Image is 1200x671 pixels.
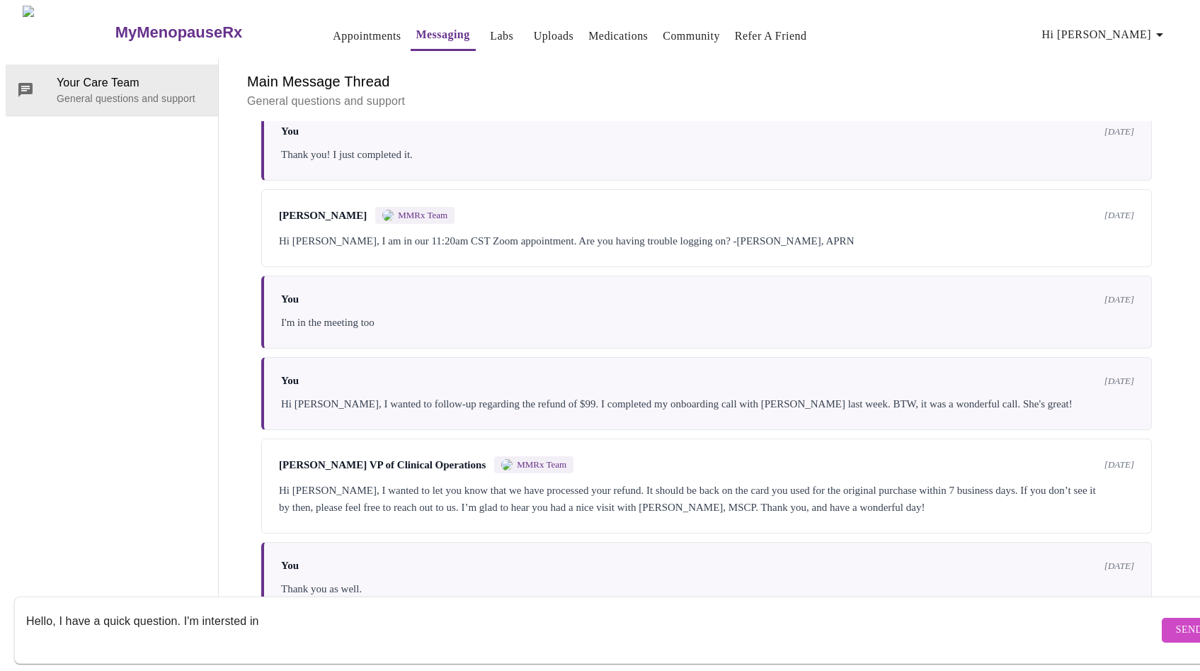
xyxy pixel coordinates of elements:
[115,23,243,42] h3: MyMenopauseRx
[6,64,218,115] div: Your Care TeamGeneral questions and support
[1104,376,1134,387] span: [DATE]
[735,26,807,46] a: Refer a Friend
[416,25,470,45] a: Messaging
[1104,126,1134,137] span: [DATE]
[663,26,720,46] a: Community
[398,210,447,221] span: MMRx Team
[1042,25,1168,45] span: Hi [PERSON_NAME]
[1104,210,1134,221] span: [DATE]
[23,6,113,59] img: MyMenopauseRx Logo
[583,22,653,50] button: Medications
[1104,560,1134,572] span: [DATE]
[382,210,394,221] img: MMRX
[279,210,367,222] span: [PERSON_NAME]
[1104,459,1134,470] span: [DATE]
[281,395,1134,412] div: Hi [PERSON_NAME], I wanted to follow-up regarding the refund of $99. I completed my onboarding ca...
[1104,294,1134,305] span: [DATE]
[281,125,299,137] span: You
[281,375,299,387] span: You
[281,560,299,572] span: You
[281,580,1134,597] div: Thank you as well.
[57,74,207,91] span: Your Care Team
[279,482,1134,516] div: Hi [PERSON_NAME], I wanted to let you know that we have processed your refund. It should be back ...
[247,70,1166,93] h6: Main Message Thread
[113,8,299,57] a: MyMenopauseRx
[588,26,648,46] a: Medications
[729,22,813,50] button: Refer a Friend
[57,91,207,106] p: General questions and support
[490,26,513,46] a: Labs
[327,22,406,50] button: Appointments
[657,22,726,50] button: Community
[281,293,299,305] span: You
[501,459,513,470] img: MMRX
[534,26,574,46] a: Uploads
[411,21,476,51] button: Messaging
[247,93,1166,110] p: General questions and support
[528,22,580,50] button: Uploads
[281,146,1134,163] div: Thank you! I just completed it.
[517,459,566,470] span: MMRx Team
[1036,21,1174,49] button: Hi [PERSON_NAME]
[26,607,1158,653] textarea: Send a message about your appointment
[279,232,1134,249] div: Hi [PERSON_NAME], I am in our 11:20am CST Zoom appointment. Are you having trouble logging on? -[...
[479,22,525,50] button: Labs
[281,314,1134,331] div: I'm in the meeting too
[333,26,401,46] a: Appointments
[279,459,486,471] span: [PERSON_NAME] VP of Clinical Operations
